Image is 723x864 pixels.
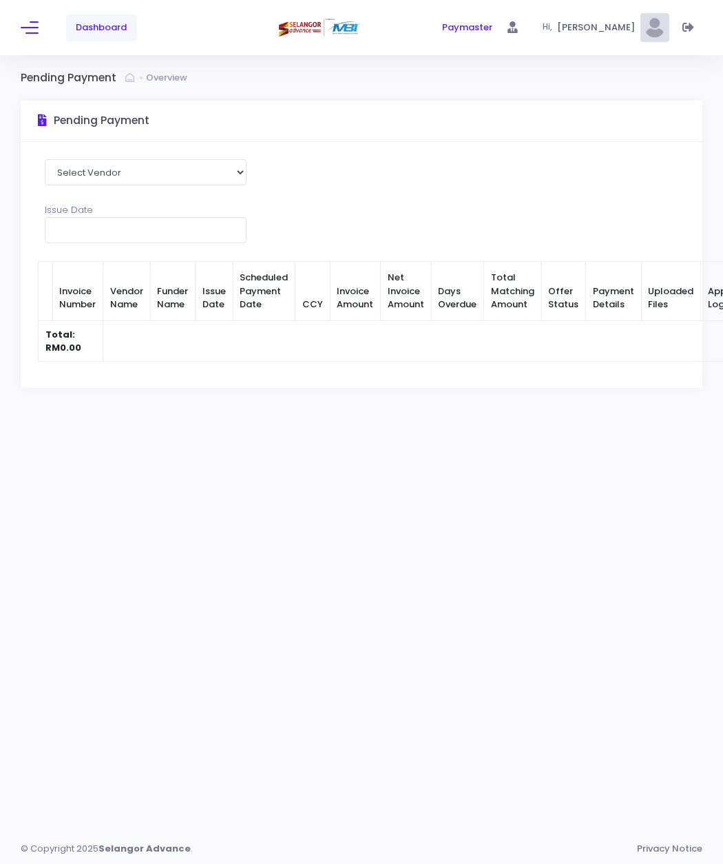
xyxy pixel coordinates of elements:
th: Vendor Name [103,262,151,321]
th: Funder Name [150,262,196,321]
th: Offer Status [541,262,586,321]
a: Privacy Notice [637,842,702,856]
span: 0.00 [60,341,81,354]
a: Overview [146,71,191,85]
span: Hi, [543,21,557,34]
div: © Copyright 2025 . [21,842,204,856]
a: Dashboard [66,14,137,41]
span: Paymaster [442,21,492,34]
th: CCY [295,262,331,321]
th: Issue Date [196,262,233,321]
h3: Pending Payment [54,114,149,127]
span: Your current role [498,13,527,42]
div: Issue Date [45,203,247,243]
span: [PERSON_NAME] [557,21,640,34]
img: Logo [279,19,361,36]
h3: Pending Payment [21,72,125,85]
th: Total: RM [39,320,103,362]
th: Payment Details [586,262,642,321]
th: Invoice Amount [330,262,381,321]
img: Pic [640,13,669,42]
th: Days Overdue [431,262,484,321]
th: Invoice Number [52,262,103,321]
th: Net Invoice Amount [381,262,432,321]
strong: Selangor Advance [98,842,191,856]
span: Dashboard [76,21,127,34]
th: Scheduled Payment Date [233,262,295,321]
th: Uploaded Files [641,262,701,321]
th: Total Matching Amount [484,262,542,321]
